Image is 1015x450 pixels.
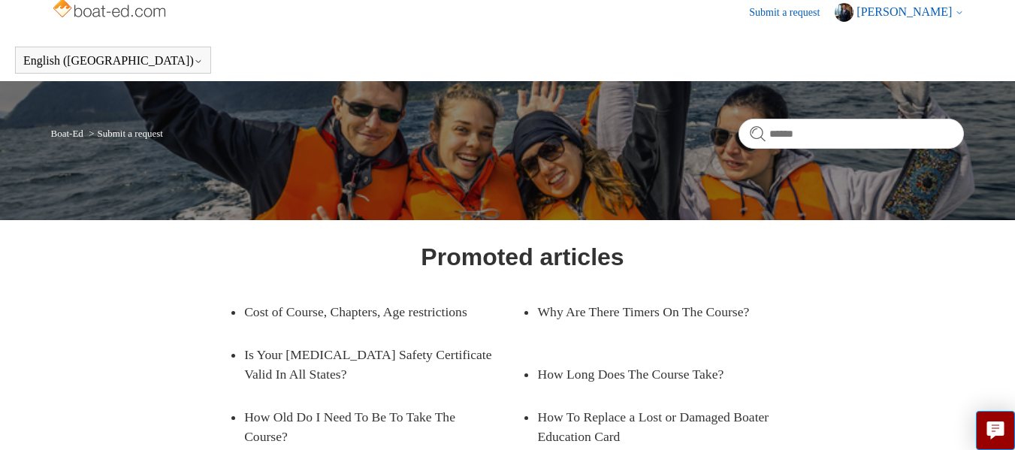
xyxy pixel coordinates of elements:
[421,239,624,275] h1: Promoted articles
[537,353,793,395] a: How Long Does The Course Take?
[51,128,86,139] li: Boat-Ed
[51,128,83,139] a: Boat-Ed
[856,5,952,18] span: [PERSON_NAME]
[244,291,500,333] a: Cost of Course, Chapters, Age restrictions
[23,54,203,68] button: English ([GEOGRAPHIC_DATA])
[244,334,522,396] a: Is Your [MEDICAL_DATA] Safety Certificate Valid In All States?
[749,5,835,20] a: Submit a request
[835,3,964,22] button: [PERSON_NAME]
[86,128,163,139] li: Submit a request
[739,119,964,149] input: Search
[976,411,1015,450] button: Live chat
[537,291,793,333] a: Why Are There Timers On The Course?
